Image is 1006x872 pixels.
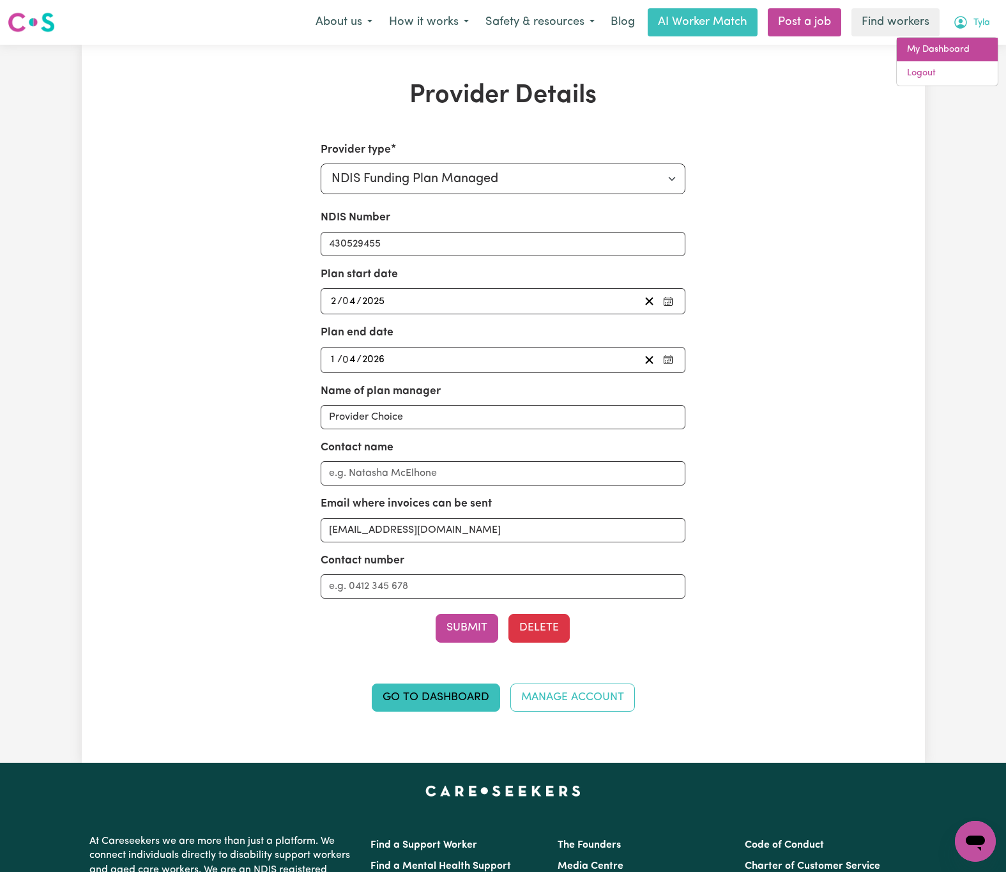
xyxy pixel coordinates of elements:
button: About us [307,9,381,36]
button: How it works [381,9,477,36]
button: Delete [508,614,570,642]
span: / [337,354,342,365]
label: NDIS Number [321,210,390,226]
img: Careseekers logo [8,11,55,34]
input: ---- [362,351,386,369]
a: Code of Conduct [745,840,824,850]
a: Post a job [768,8,841,36]
a: Blog [603,8,643,36]
label: Contact name [321,440,393,456]
button: Clear plan start date [639,293,659,310]
a: Find a Support Worker [370,840,477,850]
span: Tyla [973,16,990,30]
input: -- [344,293,357,310]
input: e.g. nat.mc@myplanmanager.com.au [321,518,685,542]
input: e.g. 0412 345 678 [321,574,685,599]
a: Manage Account [510,684,635,712]
span: 0 [342,355,349,365]
button: Clear plan end date [639,351,659,369]
label: Contact number [321,553,404,569]
a: AI Worker Match [648,8,758,36]
input: Enter your NDIS number [321,232,685,256]
a: Careseekers home page [425,786,581,796]
span: / [356,296,362,307]
a: Charter of Customer Service [745,861,880,871]
span: 0 [342,296,349,307]
a: My Dashboard [897,38,998,62]
input: e.g. MyPlanManager Pty. Ltd. [321,405,685,429]
a: Media Centre [558,861,623,871]
button: Pick your plan start date [659,293,677,310]
input: -- [343,351,356,369]
h1: Provider Details [230,80,777,111]
button: Safety & resources [477,9,603,36]
span: / [356,354,362,365]
input: ---- [362,293,386,310]
label: Plan end date [321,325,393,341]
button: My Account [945,9,998,36]
a: Go to Dashboard [372,684,500,712]
label: Plan start date [321,266,398,283]
label: Provider type [321,142,391,158]
label: Email where invoices can be sent [321,496,492,512]
a: Careseekers logo [8,8,55,37]
button: Pick your plan end date [659,351,677,369]
a: The Founders [558,840,621,850]
label: Name of plan manager [321,383,441,400]
input: -- [330,293,337,310]
span: / [337,296,342,307]
div: My Account [896,37,998,86]
iframe: Button to launch messaging window [955,821,996,862]
a: Find workers [851,8,940,36]
input: e.g. Natasha McElhone [321,461,685,486]
input: -- [330,351,337,369]
button: Submit [436,614,498,642]
a: Logout [897,61,998,86]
